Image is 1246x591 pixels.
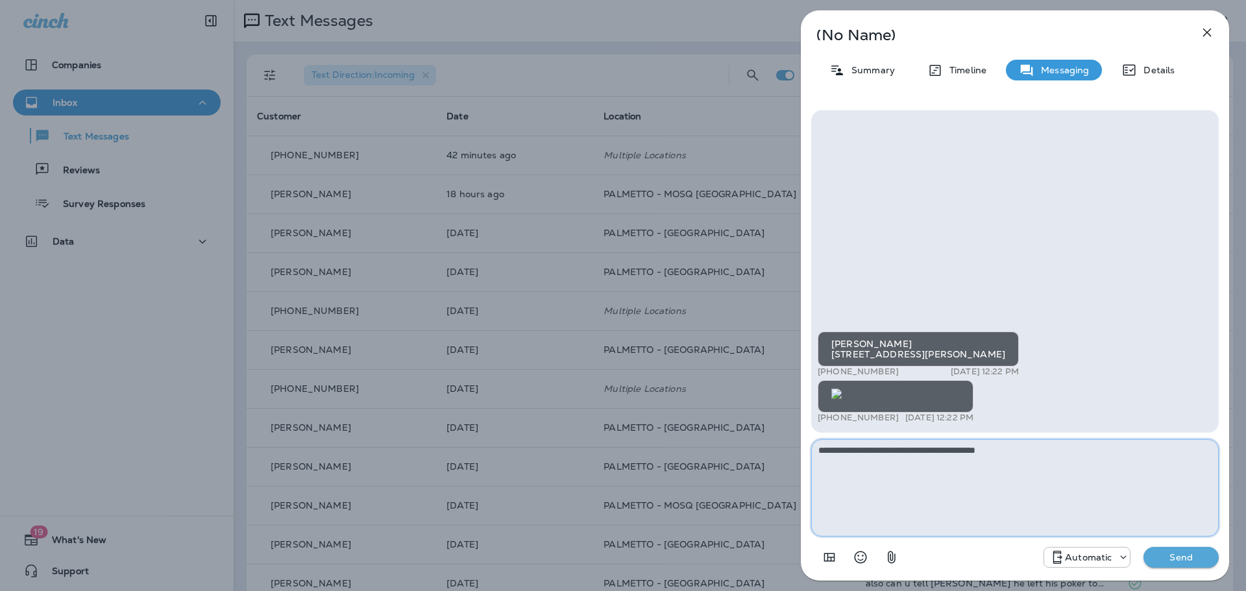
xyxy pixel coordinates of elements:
[943,65,986,75] p: Timeline
[848,544,873,570] button: Select an emoji
[905,413,973,423] p: [DATE] 12:22 PM
[1065,552,1112,562] p: Automatic
[1143,547,1219,568] button: Send
[816,544,842,570] button: Add in a premade template
[1034,65,1089,75] p: Messaging
[816,30,1171,40] p: (No Name)
[845,65,895,75] p: Summary
[818,332,1019,367] div: [PERSON_NAME] [STREET_ADDRESS][PERSON_NAME]
[1137,65,1175,75] p: Details
[818,413,899,423] p: [PHONE_NUMBER]
[951,367,1019,377] p: [DATE] 12:22 PM
[1154,551,1208,563] p: Send
[818,367,899,377] p: [PHONE_NUMBER]
[831,389,842,399] img: twilio-download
